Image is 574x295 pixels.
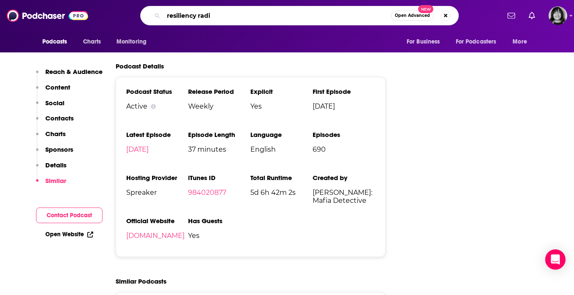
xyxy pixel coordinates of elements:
[116,36,147,48] span: Monitoring
[188,174,250,182] h3: iTunes ID
[418,5,433,13] span: New
[250,87,313,96] h3: Explicit
[126,188,189,197] span: Spreaker
[525,8,538,23] a: Show notifications dropdown
[45,68,103,76] p: Reach & Audience
[549,6,567,25] img: User Profile
[126,232,185,240] a: [DOMAIN_NAME]
[36,161,67,177] button: Details
[391,11,434,21] button: Open AdvancedNew
[7,8,88,24] img: Podchaser - Follow, Share and Rate Podcasts
[42,36,67,48] span: Podcasts
[126,217,189,225] h3: Official Website
[126,102,189,110] div: Active
[188,87,250,96] h3: Release Period
[83,36,101,48] span: Charts
[401,34,451,50] button: open menu
[164,9,391,22] input: Search podcasts, credits, & more...
[111,34,158,50] button: open menu
[140,6,459,25] div: Search podcasts, credits, & more...
[313,188,375,205] span: [PERSON_NAME]: Mafia Detective
[36,177,66,192] button: Similar
[545,249,566,270] div: Open Intercom Messenger
[116,277,166,285] h2: Similar Podcasts
[45,161,67,169] p: Details
[36,99,64,115] button: Social
[250,145,313,153] span: English
[45,114,74,122] p: Contacts
[250,102,313,110] span: Yes
[549,6,567,25] span: Logged in as parkdalepublicity1
[407,36,440,48] span: For Business
[45,99,64,107] p: Social
[188,131,250,139] h3: Episode Length
[188,102,250,110] span: Weekly
[313,174,375,182] h3: Created by
[126,145,149,153] a: [DATE]
[504,8,519,23] a: Show notifications dropdown
[45,231,93,238] a: Open Website
[126,87,189,96] h3: Podcast Status
[250,131,313,139] h3: Language
[36,208,103,223] button: Contact Podcast
[507,34,538,50] button: open menu
[45,177,66,185] p: Similar
[45,145,73,153] p: Sponsors
[36,68,103,83] button: Reach & Audience
[513,36,527,48] span: More
[313,102,375,110] span: [DATE]
[78,34,106,50] a: Charts
[126,131,189,139] h3: Latest Episode
[549,6,567,25] button: Show profile menu
[456,36,496,48] span: For Podcasters
[313,131,375,139] h3: Episodes
[250,188,313,197] span: 5d 6h 42m 2s
[188,232,250,240] span: Yes
[450,34,509,50] button: open menu
[45,130,66,138] p: Charts
[250,174,313,182] h3: Total Runtime
[116,62,164,70] h2: Podcast Details
[395,14,430,18] span: Open Advanced
[188,145,250,153] span: 37 minutes
[313,145,375,153] span: 690
[45,83,70,91] p: Content
[188,217,250,225] h3: Has Guests
[36,34,78,50] button: open menu
[36,83,70,99] button: Content
[188,188,226,197] a: 984020877
[313,87,375,96] h3: First Episode
[36,114,74,130] button: Contacts
[36,130,66,145] button: Charts
[36,145,73,161] button: Sponsors
[126,174,189,182] h3: Hosting Provider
